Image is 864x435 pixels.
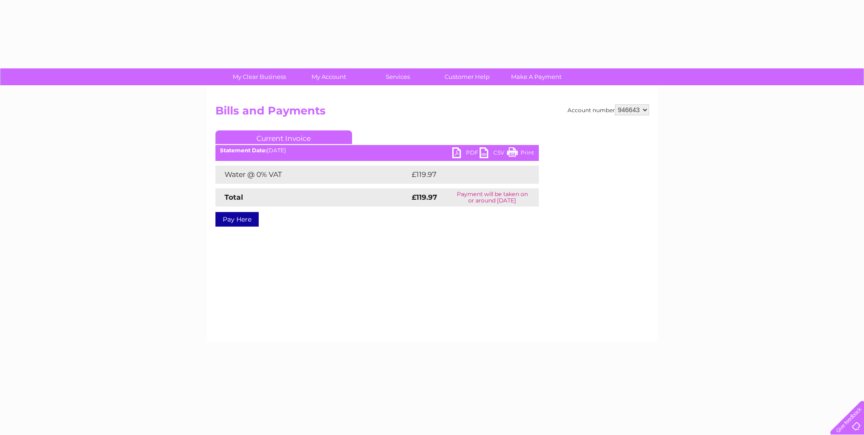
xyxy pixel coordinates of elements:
[215,147,539,154] div: [DATE]
[215,130,352,144] a: Current Invoice
[409,166,521,184] td: £119.97
[499,68,574,85] a: Make A Payment
[452,147,480,161] a: PDF
[225,193,243,202] strong: Total
[215,104,649,122] h2: Bills and Payments
[480,147,507,161] a: CSV
[360,68,435,85] a: Services
[567,104,649,115] div: Account number
[412,193,437,202] strong: £119.97
[446,188,538,207] td: Payment will be taken on or around [DATE]
[215,212,259,227] a: Pay Here
[429,68,505,85] a: Customer Help
[507,147,534,161] a: Print
[222,68,297,85] a: My Clear Business
[220,147,267,154] b: Statement Date:
[291,68,366,85] a: My Account
[215,166,409,184] td: Water @ 0% VAT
